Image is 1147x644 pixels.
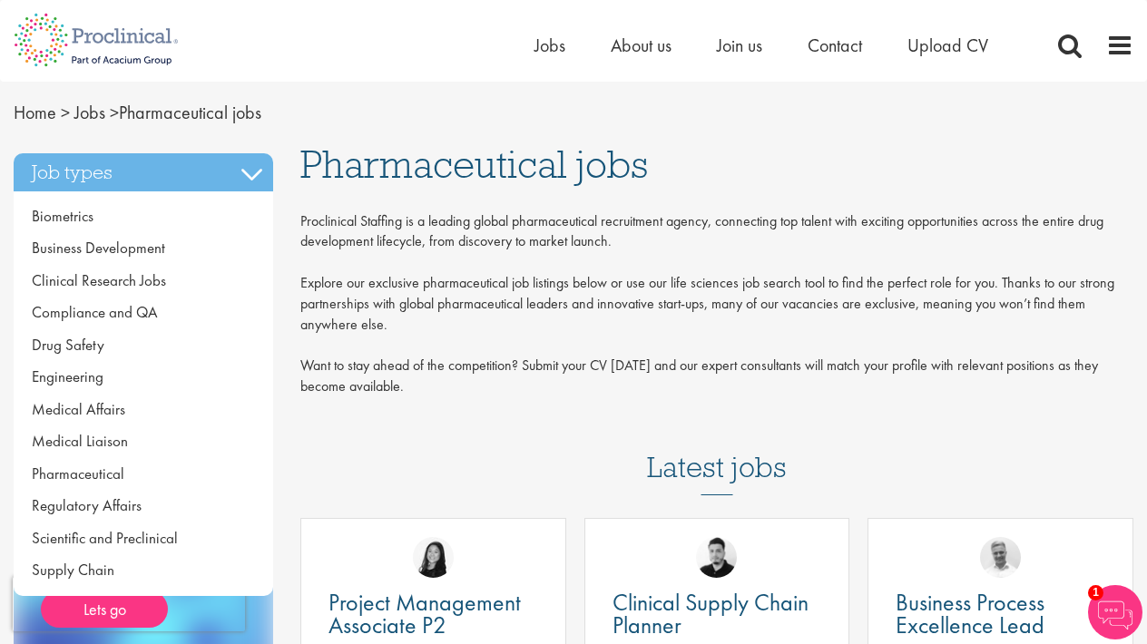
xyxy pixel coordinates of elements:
[611,34,672,57] a: About us
[14,265,273,298] a: Clinical Research Jobs
[696,537,737,578] img: Anderson Maldonado
[1088,585,1103,600] span: 1
[14,458,273,491] a: Pharmaceutical
[14,394,273,426] a: Medical Affairs
[647,406,787,495] h3: Latest jobs
[980,537,1021,578] img: Joshua Bye
[300,211,1133,407] div: Proclinical Staffing is a leading global pharmaceutical recruitment agency, connecting top talent...
[328,591,538,637] a: Project Management Associate P2
[14,361,273,394] a: Engineering
[32,528,178,548] span: Scientific and Preclinical
[32,270,166,290] span: Clinical Research Jobs
[74,101,105,124] a: breadcrumb link to Jobs
[13,577,245,631] iframe: reCAPTCHA
[413,537,454,578] img: Numhom Sudsok
[32,302,158,322] span: Compliance and QA
[110,101,119,124] span: >
[32,560,114,580] span: Supply Chain
[32,238,165,258] span: Business Development
[808,34,862,57] a: Contact
[896,591,1105,637] a: Business Process Excellence Lead
[14,200,273,233] a: Biometrics
[14,490,273,522] a: Regulatory Affairs
[32,399,125,419] span: Medical Affairs
[32,495,142,515] span: Regulatory Affairs
[300,140,648,189] span: Pharmaceutical jobs
[613,587,809,640] span: Clinical Supply Chain Planner
[328,587,521,640] span: Project Management Associate P2
[717,34,762,57] a: Join us
[32,431,128,451] span: Medical Liaison
[14,101,56,124] a: breadcrumb link to Home
[14,329,273,362] a: Drug Safety
[14,425,273,458] a: Medical Liaison
[14,153,273,191] h3: Job types
[32,335,104,355] span: Drug Safety
[32,206,93,226] span: Biometrics
[613,591,822,637] a: Clinical Supply Chain Planner
[14,522,273,555] a: Scientific and Preclinical
[14,297,273,329] a: Compliance and QA
[896,587,1044,640] span: Business Process Excellence Lead
[32,463,124,483] span: Pharmaceutical
[907,34,988,57] a: Upload CV
[14,101,261,124] span: Pharmaceutical jobs
[61,101,70,124] span: >
[14,232,273,265] a: Business Development
[534,34,565,57] a: Jobs
[32,366,103,386] span: Engineering
[14,554,273,587] a: Supply Chain
[1088,585,1142,639] img: Chatbot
